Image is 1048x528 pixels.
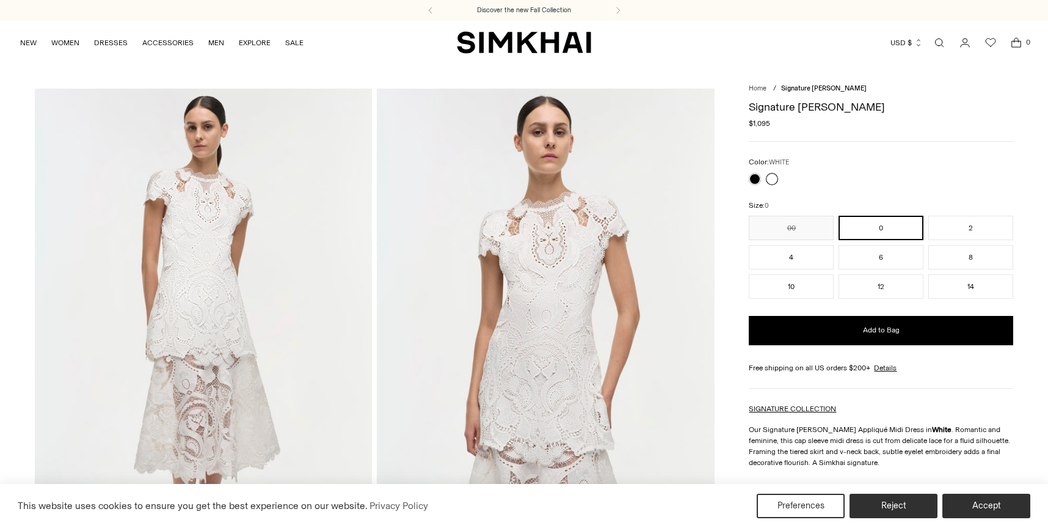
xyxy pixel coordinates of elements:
[839,274,923,299] button: 12
[928,216,1013,240] button: 2
[94,29,128,56] a: DRESSES
[1004,31,1028,55] a: Open cart modal
[863,325,900,335] span: Add to Bag
[239,29,271,56] a: EXPLORE
[839,245,923,269] button: 6
[749,216,834,240] button: 00
[1022,37,1033,48] span: 0
[757,494,845,518] button: Preferences
[749,118,770,129] span: $1,095
[285,29,304,56] a: SALE
[749,274,834,299] button: 10
[749,84,766,92] a: Home
[477,5,571,15] a: Discover the new Fall Collection
[932,425,952,434] strong: White
[20,29,37,56] a: NEW
[749,101,1013,112] h1: Signature [PERSON_NAME]
[18,500,368,512] span: This website uses cookies to ensure you get the best experience on our website.
[749,405,836,413] a: SIGNATURE COLLECTION
[749,84,1013,94] nav: breadcrumbs
[749,156,789,168] label: Color:
[142,29,194,56] a: ACCESSORIES
[51,29,79,56] a: WOMEN
[890,29,923,56] button: USD $
[749,362,1013,373] div: Free shipping on all US orders $200+
[208,29,224,56] a: MEN
[927,31,952,55] a: Open search modal
[874,362,897,373] a: Details
[749,245,834,269] button: 4
[457,31,591,54] a: SIMKHAI
[850,494,937,518] button: Reject
[765,202,769,210] span: 0
[781,84,867,92] span: Signature [PERSON_NAME]
[749,424,1013,468] p: Our Signature [PERSON_NAME] Appliqué Midi Dress in . Romantic and feminine, this cap sleeve midi ...
[928,245,1013,269] button: 8
[749,316,1013,345] button: Add to Bag
[942,494,1030,518] button: Accept
[953,31,977,55] a: Go to the account page
[368,497,430,515] a: Privacy Policy (opens in a new tab)
[928,274,1013,299] button: 14
[839,216,923,240] button: 0
[769,158,789,166] span: WHITE
[749,200,769,211] label: Size:
[978,31,1003,55] a: Wishlist
[773,84,776,94] div: /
